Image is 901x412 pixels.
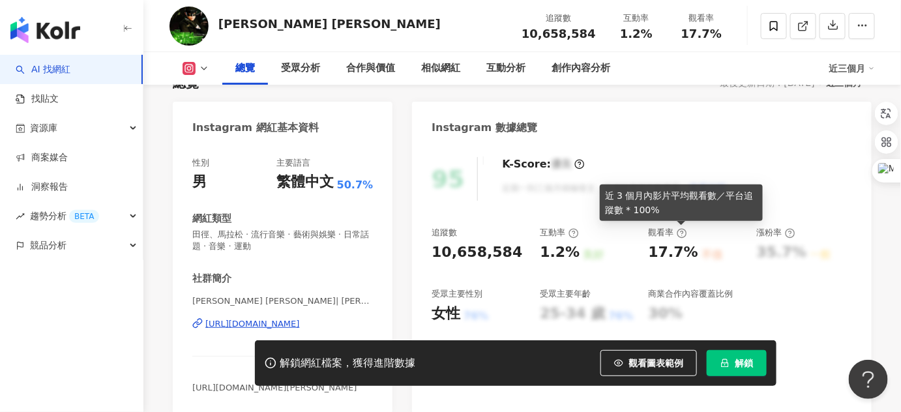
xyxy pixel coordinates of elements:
div: 受眾主要性別 [432,288,482,300]
span: 田徑、馬拉松 · 流行音樂 · 藝術與娛樂 · 日常話題 · 音樂 · 運動 [192,229,373,252]
div: 性別 [192,157,209,169]
span: 10,658,584 [522,27,596,40]
div: 互動率 [540,227,578,239]
a: 商案媒合 [16,151,68,164]
a: 洞察報告 [16,181,68,194]
div: 互動率 [612,12,661,25]
div: 漲粉率 [757,227,795,239]
div: 創作內容分析 [552,61,610,76]
div: 1.2% [540,243,580,263]
span: 1.2% [620,27,653,40]
div: 男 [192,172,207,192]
div: 繁體中文 [276,172,334,192]
span: 競品分析 [30,231,66,260]
div: BETA [69,210,99,223]
span: 資源庫 [30,113,57,143]
div: 觀看率 [677,12,726,25]
span: 解鎖 [735,358,753,368]
span: 50.7% [337,178,374,192]
div: 近三個月 [829,58,875,79]
div: 追蹤數 [432,227,457,239]
div: 近 3 個月內影片平均觀看數／平台追蹤數 * 100% [600,184,763,221]
span: 趨勢分析 [30,201,99,231]
div: 主要語言 [276,157,310,169]
img: logo [10,17,80,43]
div: K-Score : [502,157,585,171]
div: [PERSON_NAME] [PERSON_NAME] [218,16,441,32]
div: 10,658,584 [432,243,522,263]
div: 觀看率 [649,227,687,239]
div: 17.7% [649,243,698,263]
div: [URL][DOMAIN_NAME] [205,318,300,330]
a: [URL][DOMAIN_NAME] [192,318,373,330]
span: 觀看圖表範例 [628,358,683,368]
div: 合作與價值 [346,61,395,76]
div: 受眾主要年齡 [540,288,591,300]
div: Instagram 網紅基本資料 [192,121,319,135]
div: 互動分析 [486,61,525,76]
div: 解鎖網紅檔案，獲得進階數據 [280,357,415,370]
div: 相似網紅 [421,61,460,76]
span: rise [16,212,25,221]
div: Instagram 數據總覽 [432,121,537,135]
img: KOL Avatar [170,7,209,46]
div: 總覽 [235,61,255,76]
div: 追蹤數 [522,12,596,25]
a: searchAI 找網紅 [16,63,70,76]
span: 17.7% [681,27,722,40]
span: [URL][DOMAIN_NAME][PERSON_NAME] [192,383,357,392]
div: 網紅類型 [192,212,231,226]
div: 商業合作內容覆蓋比例 [649,288,733,300]
span: [PERSON_NAME] [PERSON_NAME]| [PERSON_NAME] [192,295,373,307]
div: 女性 [432,304,460,324]
button: 解鎖 [707,350,767,376]
div: 社群簡介 [192,272,231,286]
button: 觀看圖表範例 [600,350,697,376]
span: lock [720,359,730,368]
a: 找貼文 [16,93,59,106]
div: 受眾分析 [281,61,320,76]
